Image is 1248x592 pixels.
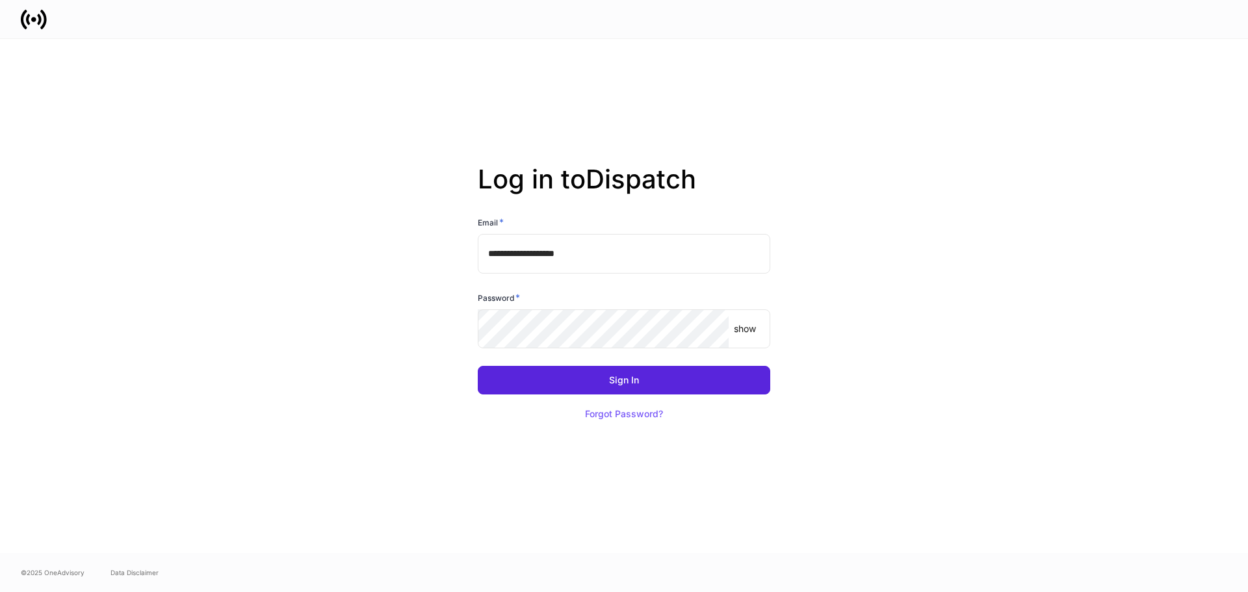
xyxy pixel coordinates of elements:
button: Forgot Password? [569,400,679,428]
span: © 2025 OneAdvisory [21,567,84,578]
div: Sign In [609,376,639,385]
p: show [734,322,756,335]
button: Sign In [478,366,770,394]
h6: Email [478,216,504,229]
h6: Password [478,291,520,304]
h2: Log in to Dispatch [478,164,770,216]
a: Data Disclaimer [110,567,159,578]
div: Forgot Password? [585,409,663,418]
